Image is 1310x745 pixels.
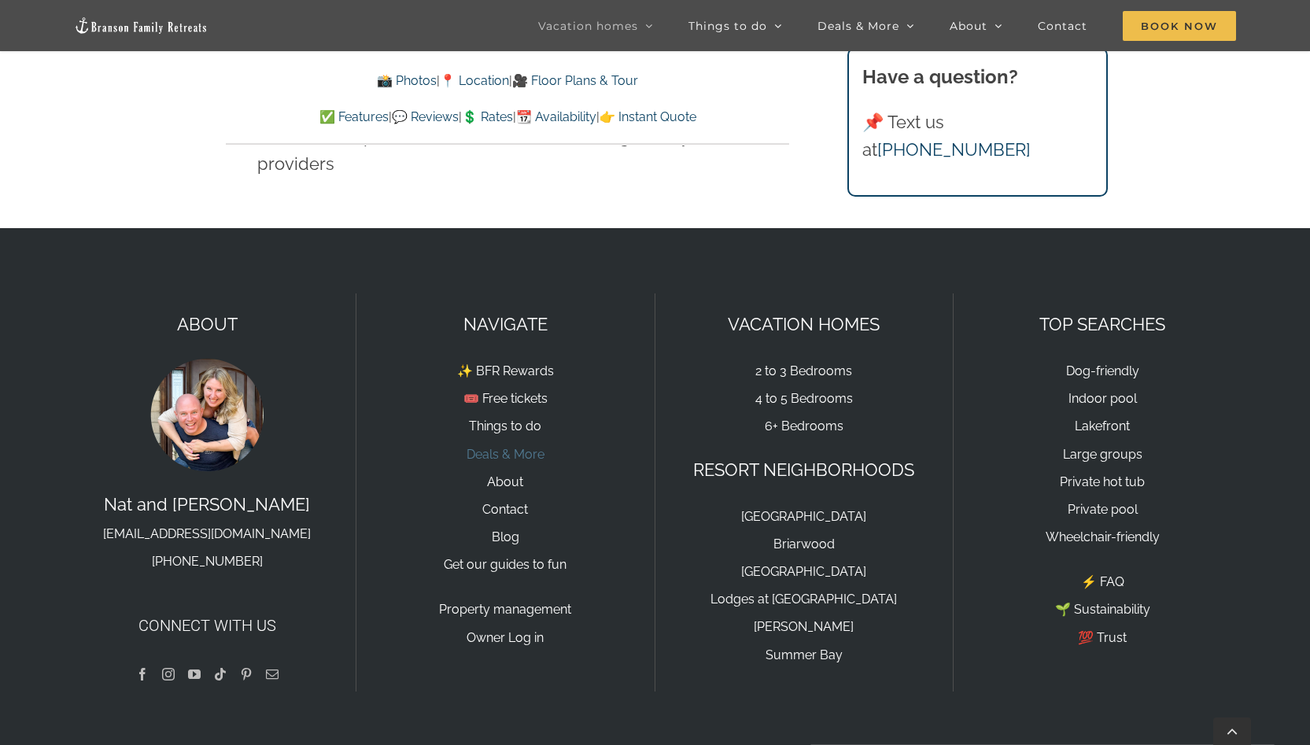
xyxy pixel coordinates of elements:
[755,391,853,406] a: 4 to 5 Bedrooms
[462,109,513,124] a: 💲 Rates
[74,614,340,637] h4: Connect with us
[877,139,1031,160] a: [PHONE_NUMBER]
[148,356,266,474] img: Nat and Tyann
[1038,20,1087,31] span: Contact
[516,109,596,124] a: 📆 Availability
[710,592,897,607] a: Lodges at [GEOGRAPHIC_DATA]
[741,564,866,579] a: [GEOGRAPHIC_DATA]
[773,537,835,551] a: Briarwood
[862,109,1092,164] p: 📌 Text us at
[1123,11,1236,41] span: Book Now
[188,668,201,680] a: YouTube
[755,363,852,378] a: 2 to 3 Bedrooms
[257,123,789,178] li: You can also purchase travel insurance through many other providers
[862,65,1018,88] strong: Have a question?
[1068,391,1137,406] a: Indoor pool
[1046,529,1160,544] a: Wheelchair-friendly
[214,668,227,680] a: Tiktok
[240,668,253,680] a: Pinterest
[766,647,843,662] a: Summer Bay
[1066,363,1139,378] a: Dog-friendly
[600,109,696,124] a: 👉 Instant Quote
[817,20,899,31] span: Deals & More
[1063,447,1142,462] a: Large groups
[372,311,638,338] p: NAVIGATE
[688,20,767,31] span: Things to do
[969,311,1236,338] p: TOP SEARCHES
[469,419,541,433] a: Things to do
[482,502,528,517] a: Contact
[1078,630,1127,645] a: 💯 Trust
[463,391,548,406] a: 🎟️ Free tickets
[741,509,866,524] a: [GEOGRAPHIC_DATA]
[754,619,854,634] a: [PERSON_NAME]
[671,456,937,484] p: RESORT NEIGHBORHOODS
[512,73,638,88] a: 🎥 Floor Plans & Tour
[440,73,509,88] a: 📍 Location
[444,557,566,572] a: Get our guides to fun
[1068,502,1138,517] a: Private pool
[392,109,459,124] a: 💬 Reviews
[319,109,389,124] a: ✅ Features
[74,491,340,574] p: Nat and [PERSON_NAME]
[162,668,175,680] a: Instagram
[1075,419,1130,433] a: Lakefront
[1081,574,1124,589] a: ⚡️ FAQ
[136,668,149,680] a: Facebook
[152,554,263,569] a: [PHONE_NUMBER]
[1055,602,1150,617] a: 🌱 Sustainability
[74,311,340,338] p: ABOUT
[765,419,843,433] a: 6+ Bedrooms
[492,529,519,544] a: Blog
[538,20,638,31] span: Vacation homes
[266,668,279,680] a: Mail
[439,602,571,617] a: Property management
[671,311,937,338] p: VACATION HOMES
[377,73,437,88] a: 📸 Photos
[103,526,311,541] a: [EMAIL_ADDRESS][DOMAIN_NAME]
[467,447,544,462] a: Deals & More
[950,20,987,31] span: About
[226,107,789,127] p: | | | |
[467,630,544,645] a: Owner Log in
[74,17,208,35] img: Branson Family Retreats Logo
[1060,474,1145,489] a: Private hot tub
[487,474,523,489] a: About
[457,363,554,378] a: ✨ BFR Rewards
[226,71,789,91] p: | |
